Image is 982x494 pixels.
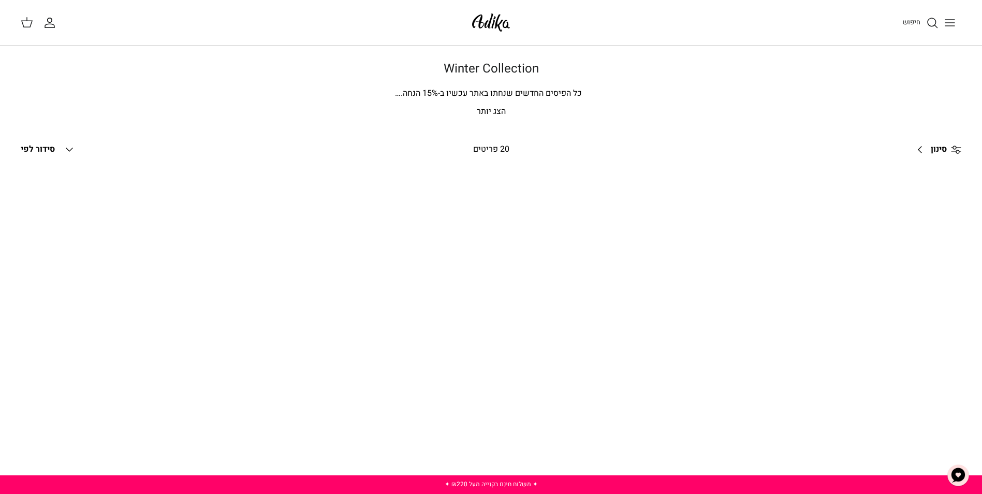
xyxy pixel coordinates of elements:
button: סידור לפי [21,138,76,161]
img: Adika IL [469,10,513,35]
h1: Winter Collection [129,62,854,77]
span: סינון [931,143,947,156]
span: 15 [422,87,432,99]
a: ✦ משלוח חינם בקנייה מעל ₪220 ✦ [445,480,538,489]
span: % הנחה. [395,87,438,99]
span: חיפוש [903,17,920,27]
span: סידור לפי [21,143,55,155]
button: Toggle menu [939,11,961,34]
button: צ'אט [943,460,974,491]
a: החשבון שלי [43,17,60,29]
div: 20 פריטים [383,143,599,156]
p: הצג יותר [129,105,854,119]
span: כל הפיסים החדשים שנחתו באתר עכשיו ב- [438,87,582,99]
a: חיפוש [903,17,939,29]
a: סינון [910,137,961,162]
